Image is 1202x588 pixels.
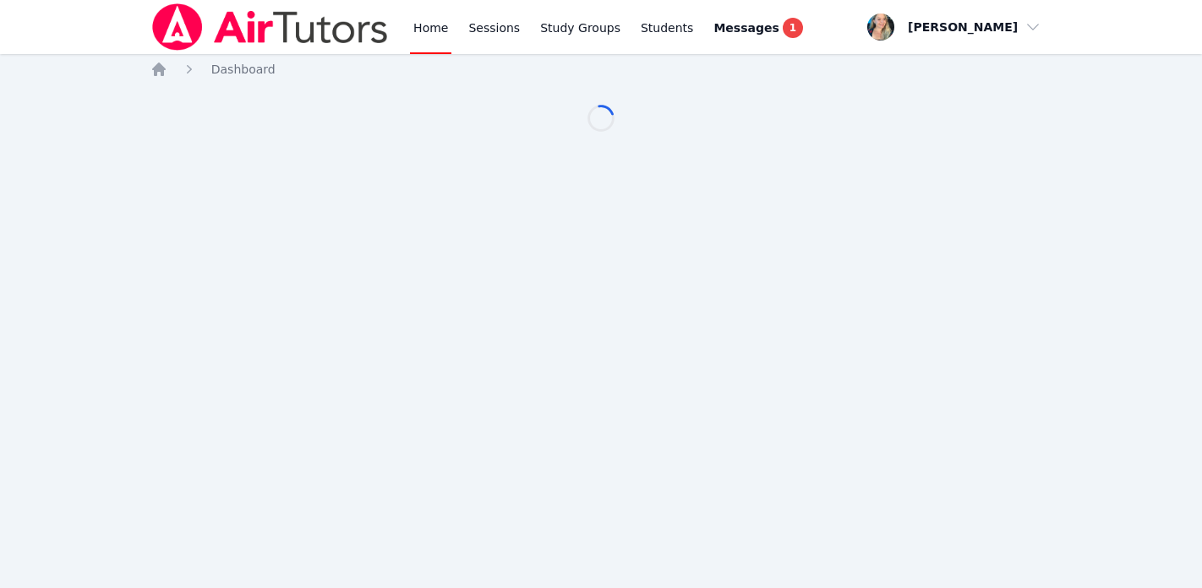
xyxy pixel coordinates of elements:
[713,19,779,36] span: Messages
[150,61,1052,78] nav: Breadcrumb
[150,3,390,51] img: Air Tutors
[783,18,803,38] span: 1
[211,63,276,76] span: Dashboard
[211,61,276,78] a: Dashboard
